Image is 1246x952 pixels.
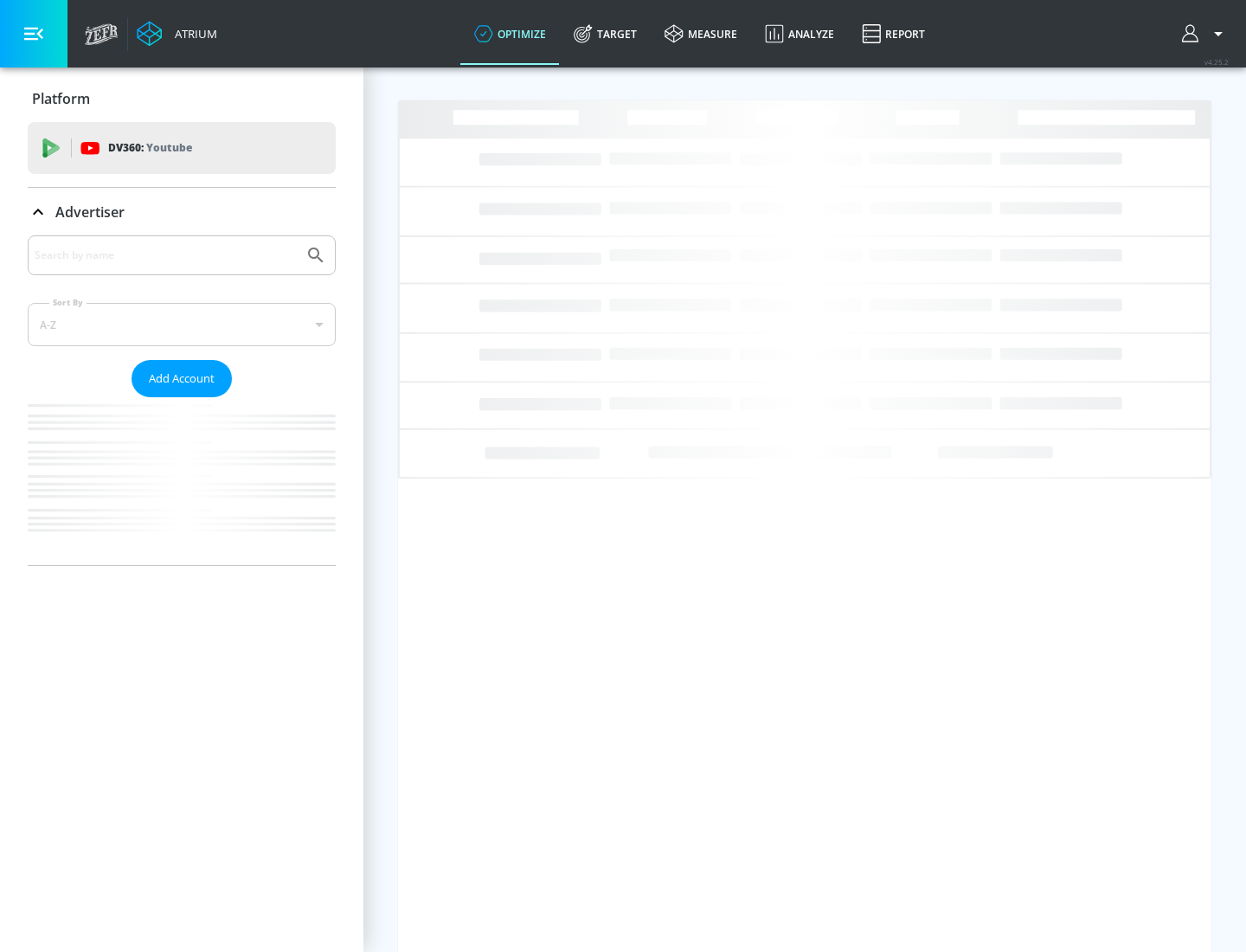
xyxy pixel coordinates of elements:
a: measure [651,3,751,65]
div: Advertiser [28,235,336,565]
a: Target [560,3,651,65]
p: Platform [32,89,90,108]
nav: list of Advertiser [28,397,336,565]
button: Add Account [132,360,232,397]
span: Add Account [149,369,215,389]
div: A-Z [28,303,336,346]
p: DV360: [108,138,192,158]
a: Analyze [751,3,848,65]
div: Atrium [168,26,217,42]
div: Advertiser [28,188,336,236]
p: Advertiser [55,203,125,222]
a: Atrium [137,21,217,47]
span: v 4.25.2 [1204,57,1229,67]
input: Search by name [35,244,297,267]
a: Report [848,3,939,65]
a: optimize [460,3,560,65]
div: DV360: Youtube [28,122,336,174]
p: Youtube [146,138,192,157]
label: Sort By [49,297,87,308]
div: Platform [28,74,336,123]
